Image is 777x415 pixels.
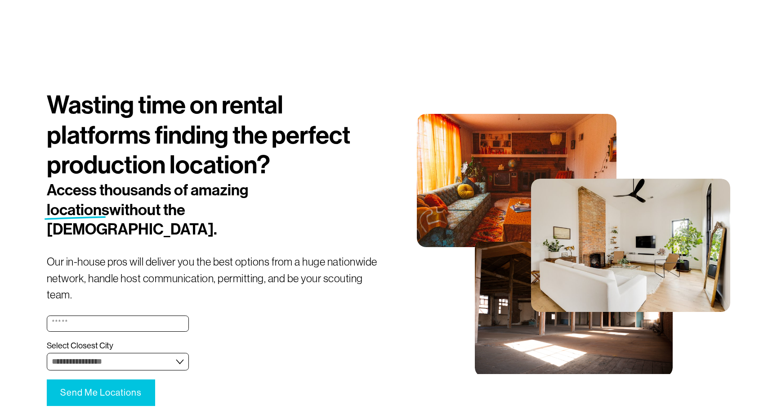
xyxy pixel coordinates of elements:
button: Send Me LocationsSend Me Locations [47,379,155,406]
span: without the [DEMOGRAPHIC_DATA]. [47,201,217,239]
p: Our in-house pros will deliver you the best options from a huge nationwide network, handle host c... [47,254,388,303]
span: Select Closest City [47,341,113,351]
select: Select Closest City [47,353,189,370]
span: Send Me Locations [60,388,142,398]
h1: Wasting time on rental platforms finding the perfect production location? [47,90,388,180]
h2: Access thousands of amazing locations [47,180,332,239]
